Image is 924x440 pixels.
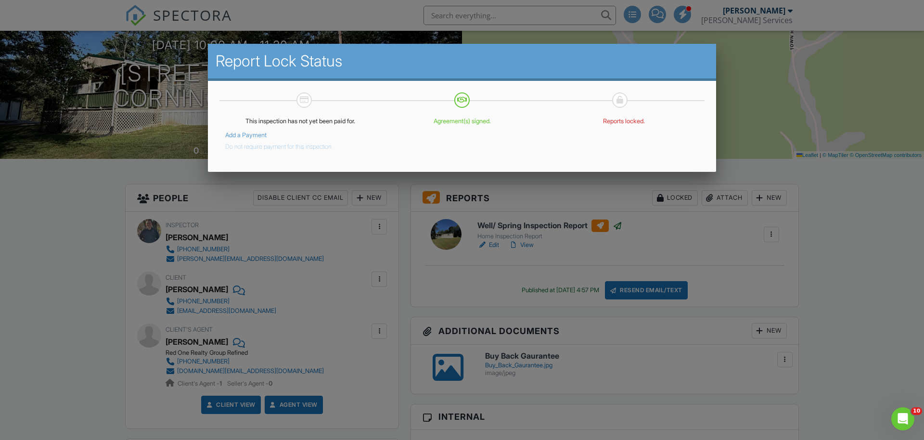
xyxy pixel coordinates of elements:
p: Reports locked. [549,117,699,125]
h2: Report Lock Status [216,52,708,71]
span: 10 [911,407,922,415]
a: Add a Payment [225,131,267,139]
p: This inspection has not yet been paid for. [225,117,375,125]
iframe: Intercom live chat [891,407,914,430]
p: Agreement(s) signed. [387,117,537,125]
button: Do not require payment for this inspection. [225,139,333,151]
